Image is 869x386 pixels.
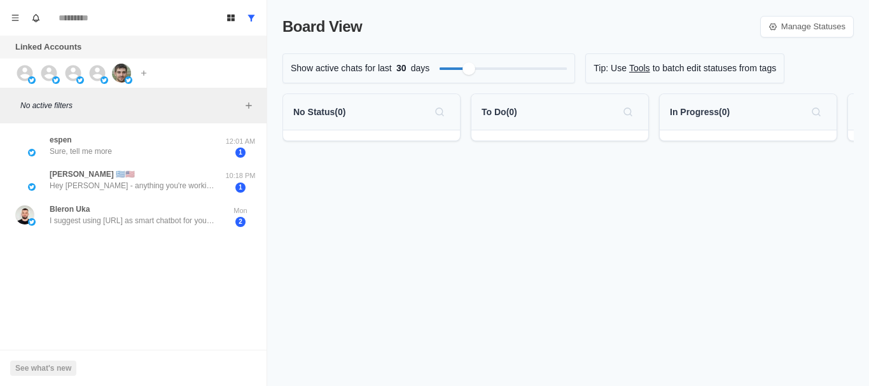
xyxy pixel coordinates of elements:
[25,8,46,28] button: Notifications
[235,183,246,193] span: 1
[293,106,345,119] p: No Status ( 0 )
[15,205,34,224] img: picture
[20,100,241,111] p: No active filters
[462,62,475,75] div: Filter by activity days
[50,169,135,180] p: [PERSON_NAME] 🇬🇷🇺🇸
[50,203,90,215] p: Bleron Uka
[76,76,84,84] img: picture
[670,106,730,119] p: In Progress ( 0 )
[411,62,430,75] p: days
[618,102,638,122] button: Search
[225,170,256,181] p: 10:18 PM
[112,64,131,83] img: picture
[101,76,108,84] img: picture
[136,65,151,81] button: Add account
[760,16,854,38] a: Manage Statuses
[28,218,36,226] img: picture
[50,134,72,146] p: espen
[291,62,392,75] p: Show active chats for last
[15,41,81,53] p: Linked Accounts
[28,76,36,84] img: picture
[50,180,215,191] p: Hey [PERSON_NAME] - anything you're working on with lead generation or in your business I can hel...
[28,149,36,156] img: picture
[282,15,362,38] p: Board View
[235,148,246,158] span: 1
[235,217,246,227] span: 2
[221,8,241,28] button: Board View
[50,146,112,157] p: Sure, tell me more
[241,8,261,28] button: Show all conversations
[806,102,826,122] button: Search
[482,106,517,119] p: To Do ( 0 )
[52,76,60,84] img: picture
[10,361,76,376] button: See what's new
[429,102,450,122] button: Search
[241,98,256,113] button: Add filters
[5,8,25,28] button: Menu
[392,62,411,75] span: 30
[225,136,256,147] p: 12:01 AM
[653,62,777,75] p: to batch edit statuses from tags
[125,76,132,84] img: picture
[28,183,36,191] img: picture
[594,62,627,75] p: Tip: Use
[225,205,256,216] p: Mon
[629,62,650,75] a: Tools
[50,215,215,226] p: I suggest using [URL] as smart chatbot for you website.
